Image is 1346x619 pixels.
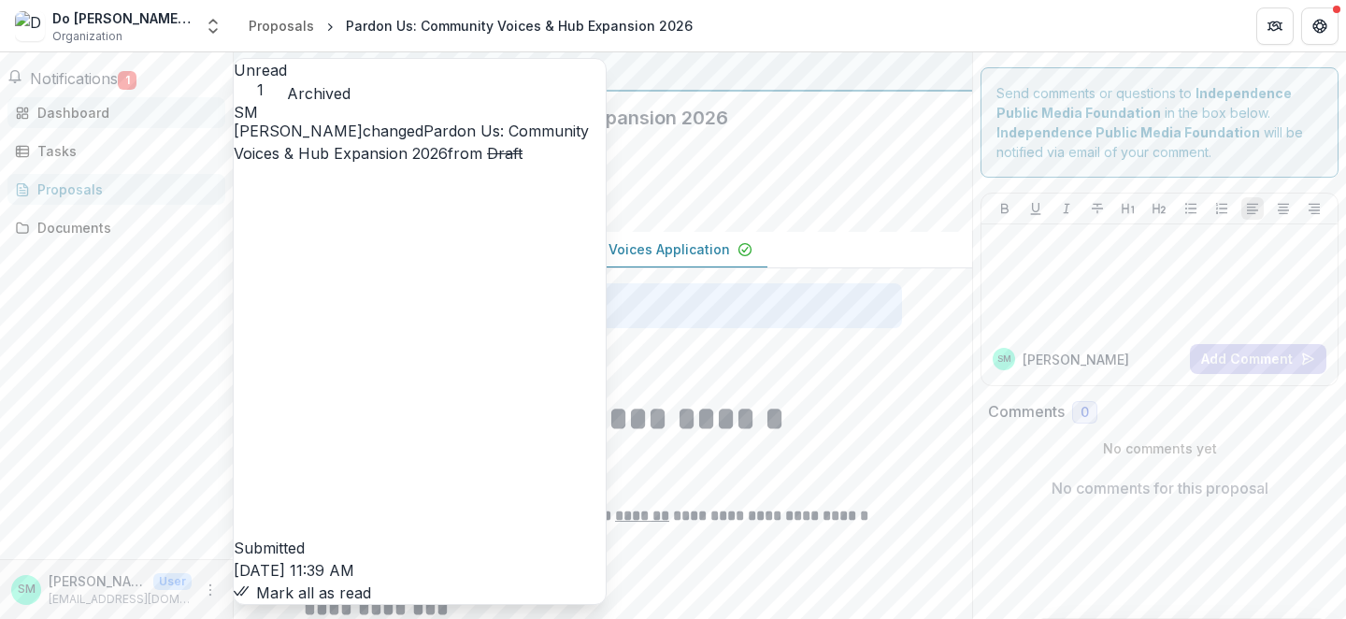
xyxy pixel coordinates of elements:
div: Proposals [249,16,314,36]
div: Documents [37,218,210,238]
button: Underline [1024,197,1047,220]
button: Align Right [1303,197,1325,220]
button: Strike [1086,197,1109,220]
button: Bold [994,197,1016,220]
a: Tasks [7,136,225,166]
p: [PERSON_NAME] [1023,350,1129,369]
div: Shuja Moore [234,105,606,120]
span: 1 [234,81,287,99]
button: Archived [287,82,351,105]
s: Draft [487,144,523,163]
a: Documents [7,212,225,243]
div: Shuja Moore [997,354,1011,364]
button: More [199,579,222,601]
span: 0 [1081,405,1089,421]
button: Bullet List [1180,197,1202,220]
button: Italicize [1055,197,1078,220]
button: Add Comment [1190,344,1326,374]
button: Unread [234,59,287,99]
a: Proposals [241,12,322,39]
p: No comments yet [988,439,1331,458]
button: Heading 1 [1117,197,1139,220]
a: Dashboard [7,97,225,128]
button: Ordered List [1210,197,1233,220]
p: [PERSON_NAME] [49,571,146,591]
button: Open entity switcher [200,7,226,45]
div: Proposals [37,180,210,199]
button: Heading 2 [1148,197,1170,220]
span: Notifications [30,69,118,88]
span: Organization [52,28,122,45]
span: [PERSON_NAME] [234,122,363,140]
p: [DATE] 11:39 AM [234,559,606,582]
div: Send comments or questions to in the box below. will be notified via email of your comment. [981,67,1339,178]
div: Shuja Moore [18,583,36,596]
div: Pardon Us: Community Voices & Hub Expansion 2026 [346,16,693,36]
div: Dashboard [37,103,210,122]
strong: Independence Public Media Foundation [996,124,1260,140]
div: Do [PERSON_NAME] Good [52,8,193,28]
p: User [153,573,192,590]
p: No comments for this proposal [1052,477,1268,499]
button: Notifications1 [7,67,136,90]
span: Submitted [234,539,305,557]
p: [EMAIL_ADDRESS][DOMAIN_NAME] [49,591,192,608]
button: Partners [1256,7,1294,45]
button: Get Help [1301,7,1339,45]
h2: Comments [988,403,1065,421]
p: changed from [234,120,606,559]
span: 1 [118,71,136,90]
img: Do Moore Good [15,11,45,41]
div: Tasks [37,141,210,161]
button: Align Center [1272,197,1295,220]
button: Mark all as read [234,582,371,604]
button: Align Left [1241,197,1264,220]
nav: breadcrumb [241,12,700,39]
a: Proposals [7,174,225,205]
